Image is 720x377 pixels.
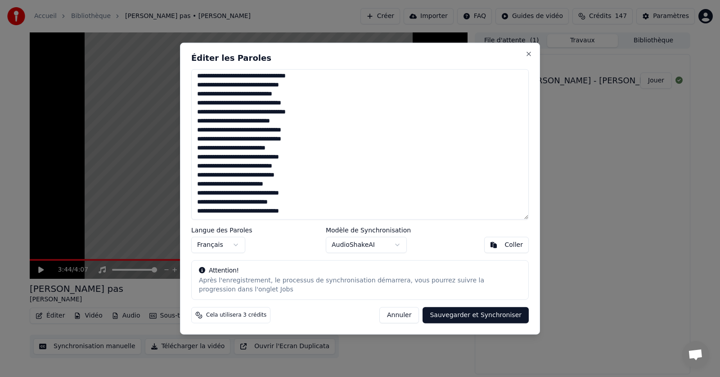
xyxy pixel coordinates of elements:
div: Attention! [199,266,521,275]
h2: Éditer les Paroles [191,54,529,62]
div: Coller [504,241,523,250]
span: Cela utilisera 3 crédits [206,312,266,319]
div: Après l'enregistrement, le processus de synchronisation démarrera, vous pourrez suivre la progres... [199,276,521,294]
button: Coller [484,237,529,253]
button: Sauvegarder et Synchroniser [423,307,529,323]
button: Annuler [379,307,419,323]
label: Langue des Paroles [191,227,252,233]
label: Modèle de Synchronisation [326,227,411,233]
